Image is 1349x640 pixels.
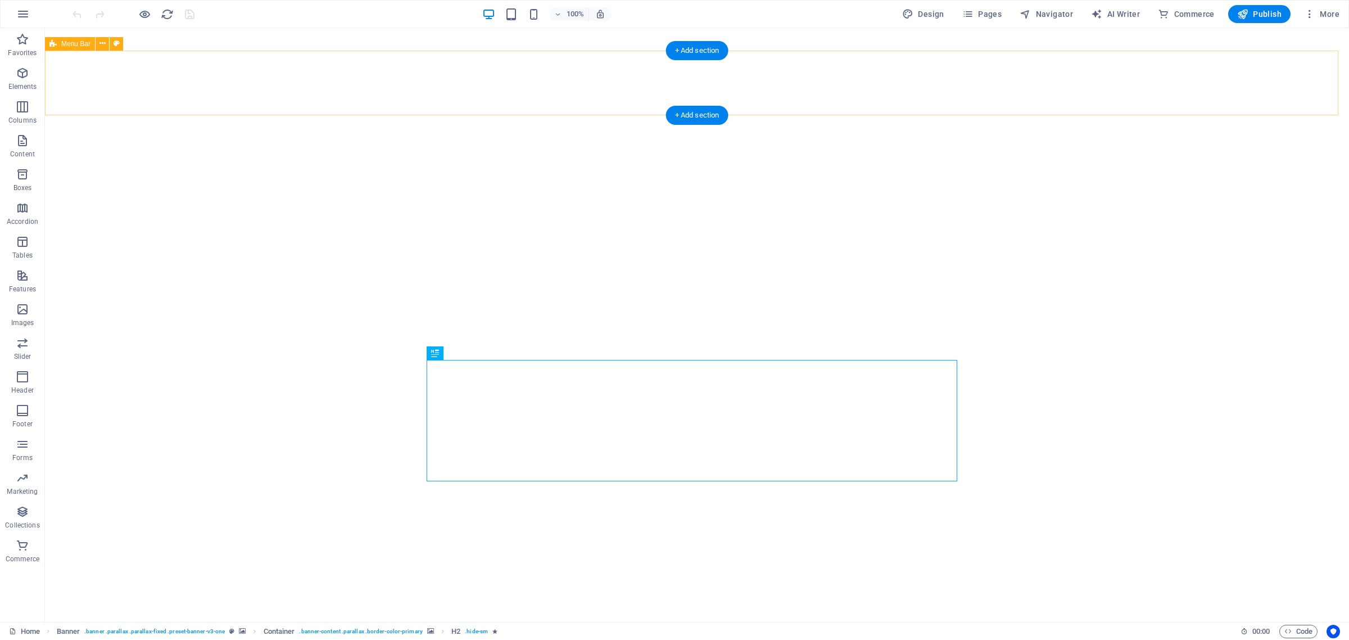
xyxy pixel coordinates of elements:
[666,41,728,60] div: + Add section
[6,555,39,564] p: Commerce
[11,318,34,327] p: Images
[8,116,37,125] p: Columns
[1158,8,1215,20] span: Commerce
[61,40,90,47] span: Menu Bar
[7,217,38,226] p: Accordion
[492,628,497,634] i: Element contains an animation
[1020,8,1073,20] span: Navigator
[12,453,33,462] p: Forms
[12,251,33,260] p: Tables
[14,352,31,361] p: Slider
[57,625,498,638] nav: breadcrumb
[666,106,728,125] div: + Add section
[549,7,589,21] button: 100%
[1091,8,1140,20] span: AI Writer
[264,625,295,638] span: Click to select. Double-click to edit
[13,183,32,192] p: Boxes
[11,386,34,395] p: Header
[1304,8,1339,20] span: More
[9,285,36,294] p: Features
[229,628,234,634] i: This element is a customizable preset
[8,48,37,57] p: Favorites
[299,625,422,638] span: . banner-content .parallax .border-color-primary
[8,82,37,91] p: Elements
[9,625,40,638] a: Click to cancel selection. Double-click to open Pages
[5,521,39,530] p: Collections
[239,628,246,634] i: This element contains a background
[902,8,944,20] span: Design
[10,150,35,159] p: Content
[595,9,605,19] i: On resize automatically adjust zoom level to fit chosen device.
[1327,625,1340,638] button: Usercentrics
[12,420,33,429] p: Footer
[451,625,460,638] span: Click to select. Double-click to edit
[161,8,174,21] i: Reload page
[962,8,1002,20] span: Pages
[1153,5,1219,23] button: Commerce
[465,625,488,638] span: . hide-sm
[898,5,949,23] div: Design (Ctrl+Alt+Y)
[1284,625,1312,638] span: Code
[427,628,434,634] i: This element contains a background
[160,7,174,21] button: reload
[1300,5,1344,23] button: More
[1237,8,1282,20] span: Publish
[898,5,949,23] button: Design
[1015,5,1078,23] button: Navigator
[84,625,225,638] span: . banner .parallax .parallax-fixed .preset-banner-v3-one
[566,7,584,21] h6: 100%
[1252,625,1270,638] span: 00 00
[57,625,80,638] span: Click to select. Double-click to edit
[1279,625,1318,638] button: Code
[1087,5,1144,23] button: AI Writer
[7,487,38,496] p: Marketing
[958,5,1006,23] button: Pages
[138,7,151,21] button: Click here to leave preview mode and continue editing
[1260,627,1262,636] span: :
[1241,625,1270,638] h6: Session time
[1228,5,1291,23] button: Publish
